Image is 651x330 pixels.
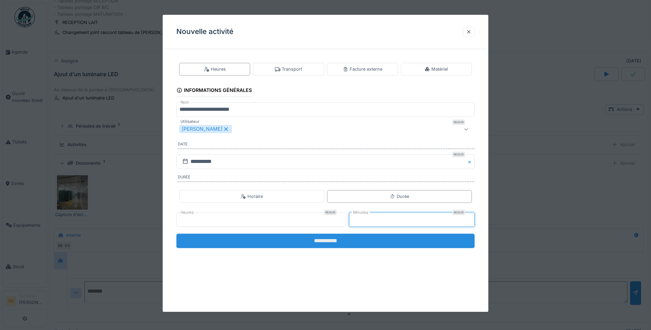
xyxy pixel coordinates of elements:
[390,193,409,200] div: Durée
[324,210,337,215] div: Requis
[452,152,465,157] div: Requis
[352,210,370,215] label: Minutes
[452,210,465,215] div: Requis
[204,66,226,72] div: Heures
[275,66,302,72] div: Transport
[343,66,382,72] div: Facture externe
[178,142,475,149] label: Date
[425,66,448,72] div: Matériel
[179,100,190,106] label: Nom
[179,125,232,133] div: [PERSON_NAME]
[452,120,465,125] div: Requis
[179,210,195,215] label: Heures
[179,119,201,125] label: Utilisateur
[176,85,252,97] div: Informations générales
[178,174,475,182] label: Durée
[467,154,475,169] button: Close
[241,193,263,200] div: Horaire
[176,27,233,36] h3: Nouvelle activité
